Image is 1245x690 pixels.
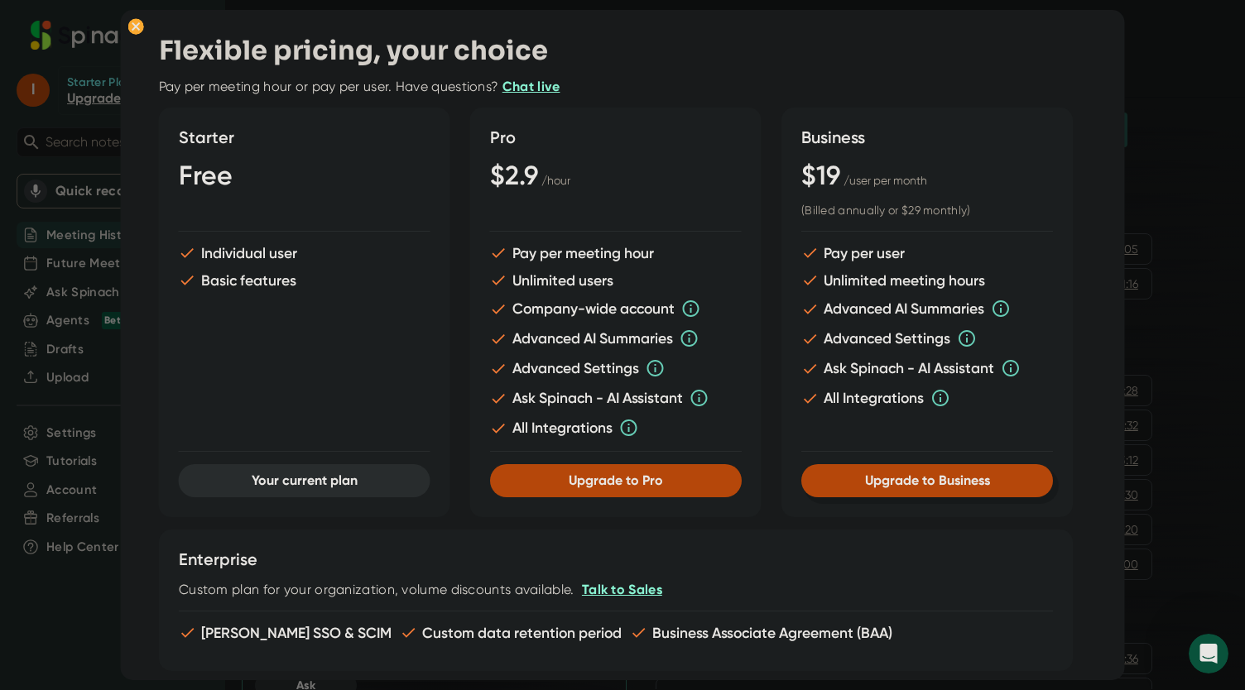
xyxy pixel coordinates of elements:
span: $2.9 [490,160,538,191]
li: All Integrations [490,418,742,438]
li: Basic features [179,271,430,289]
li: Custom data retention period [400,624,622,641]
li: Individual user [179,244,430,261]
li: Advanced AI Summaries [490,328,742,348]
a: Talk to Sales [581,582,661,597]
span: Your current plan [252,472,358,488]
li: All Integrations [801,388,1053,408]
li: Pay per user [801,244,1053,261]
iframe: Intercom live chat [1189,634,1228,673]
h3: Enterprise [179,549,1053,569]
div: Pay per meeting hour or pay per user. Have questions? [159,79,560,95]
li: Unlimited meeting hours [801,271,1053,289]
span: / user per month [844,174,927,187]
button: Your current plan [179,464,430,497]
div: Custom plan for your organization, volume discounts available. [179,582,1053,598]
li: Advanced Settings [490,358,742,378]
span: Upgrade to Pro [569,472,663,488]
span: Upgrade to Business [864,472,989,488]
h3: Starter [179,127,430,147]
span: Free [179,160,233,191]
h3: Flexible pricing, your choice [159,35,548,66]
span: $19 [801,160,840,191]
button: Upgrade to Business [801,464,1053,497]
span: / hour [541,174,570,187]
h3: Pro [490,127,742,147]
li: Unlimited users [490,271,742,289]
a: Chat live [502,79,560,94]
li: Ask Spinach - AI Assistant [490,388,742,408]
li: Advanced Settings [801,328,1053,348]
h3: Business [801,127,1053,147]
li: Ask Spinach - AI Assistant [801,358,1053,378]
li: Company-wide account [490,299,742,319]
div: (Billed annually or $29 monthly) [801,204,1053,218]
button: Upgrade to Pro [490,464,742,497]
li: Business Associate Agreement (BAA) [630,624,892,641]
li: Advanced AI Summaries [801,299,1053,319]
li: [PERSON_NAME] SSO & SCIM [179,624,392,641]
li: Pay per meeting hour [490,244,742,261]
